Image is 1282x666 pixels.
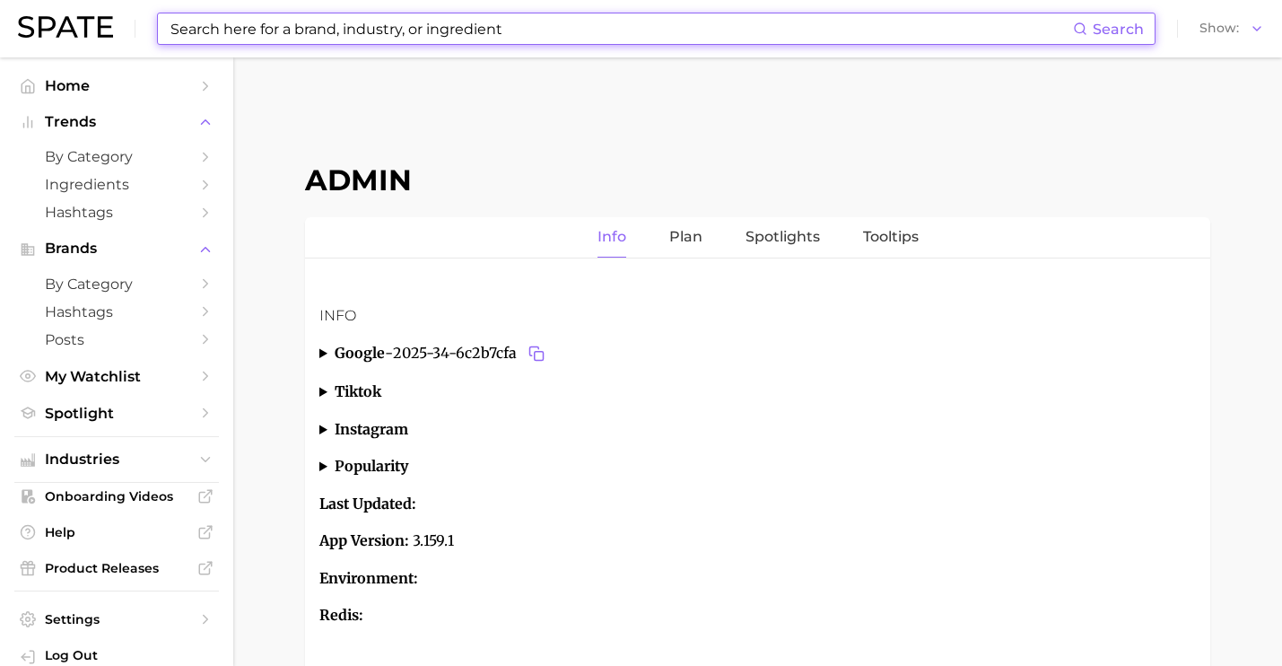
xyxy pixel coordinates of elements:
[14,363,219,390] a: My Watchlist
[14,326,219,354] a: Posts
[45,488,188,504] span: Onboarding Videos
[319,569,418,587] strong: Environment:
[319,606,363,624] strong: Redis:
[45,647,205,663] span: Log Out
[335,382,381,400] strong: tiktok
[45,560,188,576] span: Product Releases
[14,483,219,510] a: Onboarding Videos
[45,114,188,130] span: Trends
[319,418,1196,442] summary: instagram
[45,276,188,293] span: by Category
[1199,23,1239,33] span: Show
[335,457,408,475] strong: popularity
[45,331,188,348] span: Posts
[45,241,188,257] span: Brands
[1093,21,1144,38] span: Search
[45,524,188,540] span: Help
[863,217,919,258] a: Tooltips
[45,451,188,468] span: Industries
[319,495,416,513] strong: Last Updated:
[45,405,188,422] span: Spotlight
[319,381,1196,404] summary: tiktok
[14,446,219,473] button: Industries
[14,109,219,136] button: Trends
[14,298,219,326] a: Hashtags
[45,77,188,94] span: Home
[524,341,549,366] button: Copy 2025-34-6c2b7cfa to clipboard
[319,531,409,549] strong: App Version:
[597,217,626,258] a: Info
[14,555,219,582] a: Product Releases
[45,148,188,165] span: by Category
[14,72,219,100] a: Home
[14,143,219,171] a: by Category
[746,217,820,258] a: Spotlights
[14,270,219,298] a: by Category
[169,13,1073,44] input: Search here for a brand, industry, or ingredient
[14,519,219,546] a: Help
[335,344,385,362] strong: google
[45,303,188,320] span: Hashtags
[14,606,219,633] a: Settings
[14,198,219,226] a: Hashtags
[319,530,1196,553] p: 3.159.1
[305,162,1210,197] h1: Admin
[45,176,188,193] span: Ingredients
[669,217,702,258] a: Plan
[14,171,219,198] a: Ingredients
[319,455,1196,478] summary: popularity
[45,368,188,385] span: My Watchlist
[393,341,549,366] span: 2025-34-6c2b7cfa
[319,341,1196,366] summary: google-2025-34-6c2b7cfaCopy 2025-34-6c2b7cfa to clipboard
[335,420,408,438] strong: instagram
[18,16,113,38] img: SPATE
[385,344,393,362] span: -
[1195,17,1269,40] button: Show
[319,305,1196,327] h3: Info
[14,235,219,262] button: Brands
[14,399,219,427] a: Spotlight
[45,611,188,627] span: Settings
[45,204,188,221] span: Hashtags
